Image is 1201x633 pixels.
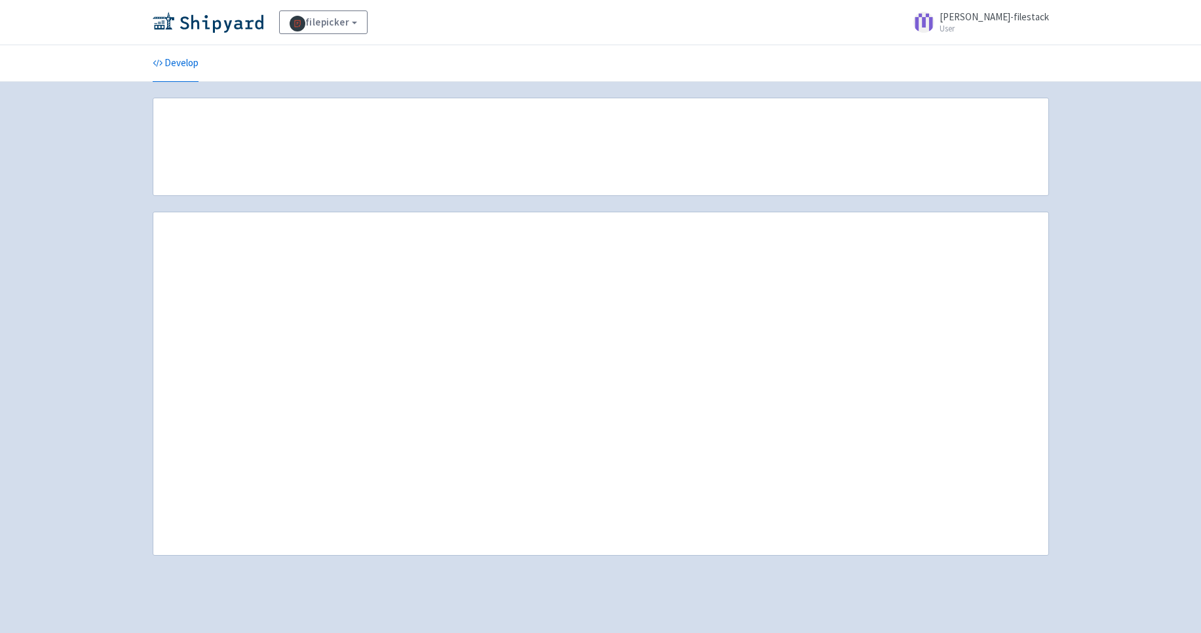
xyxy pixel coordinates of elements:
a: [PERSON_NAME]-filestack User [906,12,1049,33]
small: User [940,24,1049,33]
img: Shipyard logo [153,12,263,33]
a: filepicker [279,10,368,34]
a: Develop [153,45,199,82]
span: [PERSON_NAME]-filestack [940,10,1049,23]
